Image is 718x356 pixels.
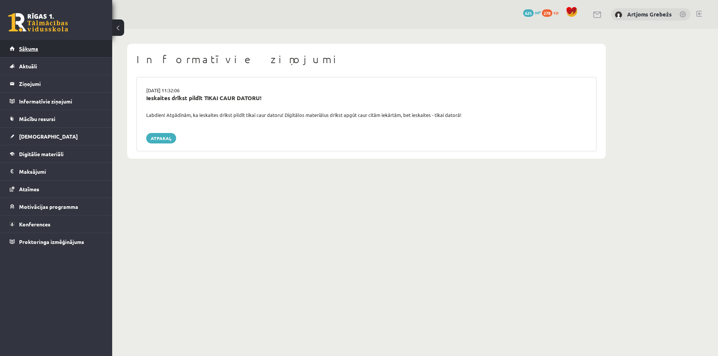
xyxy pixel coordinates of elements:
div: Labdien! Atgādinām, ka ieskaites drīkst pildīt tikai caur datoru! Digitālos materiālus drīkst apg... [141,111,592,119]
span: mP [535,9,541,15]
h1: Informatīvie ziņojumi [136,53,596,66]
span: Atzīmes [19,186,39,192]
a: Rīgas 1. Tālmācības vidusskola [8,13,68,32]
div: Ieskaites drīkst pildīt TIKAI CAUR DATORU! [146,94,587,102]
span: Aktuāli [19,63,37,69]
a: Motivācijas programma [10,198,103,215]
a: [DEMOGRAPHIC_DATA] [10,128,103,145]
legend: Informatīvie ziņojumi [19,93,103,110]
a: Artjoms Grebežs [627,10,672,18]
a: Sākums [10,40,103,57]
a: Konferences [10,216,103,233]
a: Proktoringa izmēģinājums [10,233,103,250]
a: Informatīvie ziņojumi [10,93,103,110]
span: [DEMOGRAPHIC_DATA] [19,133,78,140]
span: Motivācijas programma [19,203,78,210]
span: Konferences [19,221,50,227]
img: Artjoms Grebežs [615,11,622,19]
a: Maksājumi [10,163,103,180]
a: Digitālie materiāli [10,145,103,162]
a: Mācību resursi [10,110,103,127]
span: xp [553,9,558,15]
a: Atpakaļ [146,133,176,143]
a: Atzīmes [10,180,103,198]
a: Aktuāli [10,58,103,75]
legend: Maksājumi [19,163,103,180]
a: Ziņojumi [10,75,103,92]
span: 625 [523,9,534,17]
a: 625 mP [523,9,541,15]
span: Sākums [19,45,38,52]
span: Mācību resursi [19,115,55,122]
div: [DATE] 11:32:06 [141,87,592,94]
span: 278 [542,9,552,17]
span: Digitālie materiāli [19,151,64,157]
span: Proktoringa izmēģinājums [19,238,84,245]
legend: Ziņojumi [19,75,103,92]
a: 278 xp [542,9,562,15]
